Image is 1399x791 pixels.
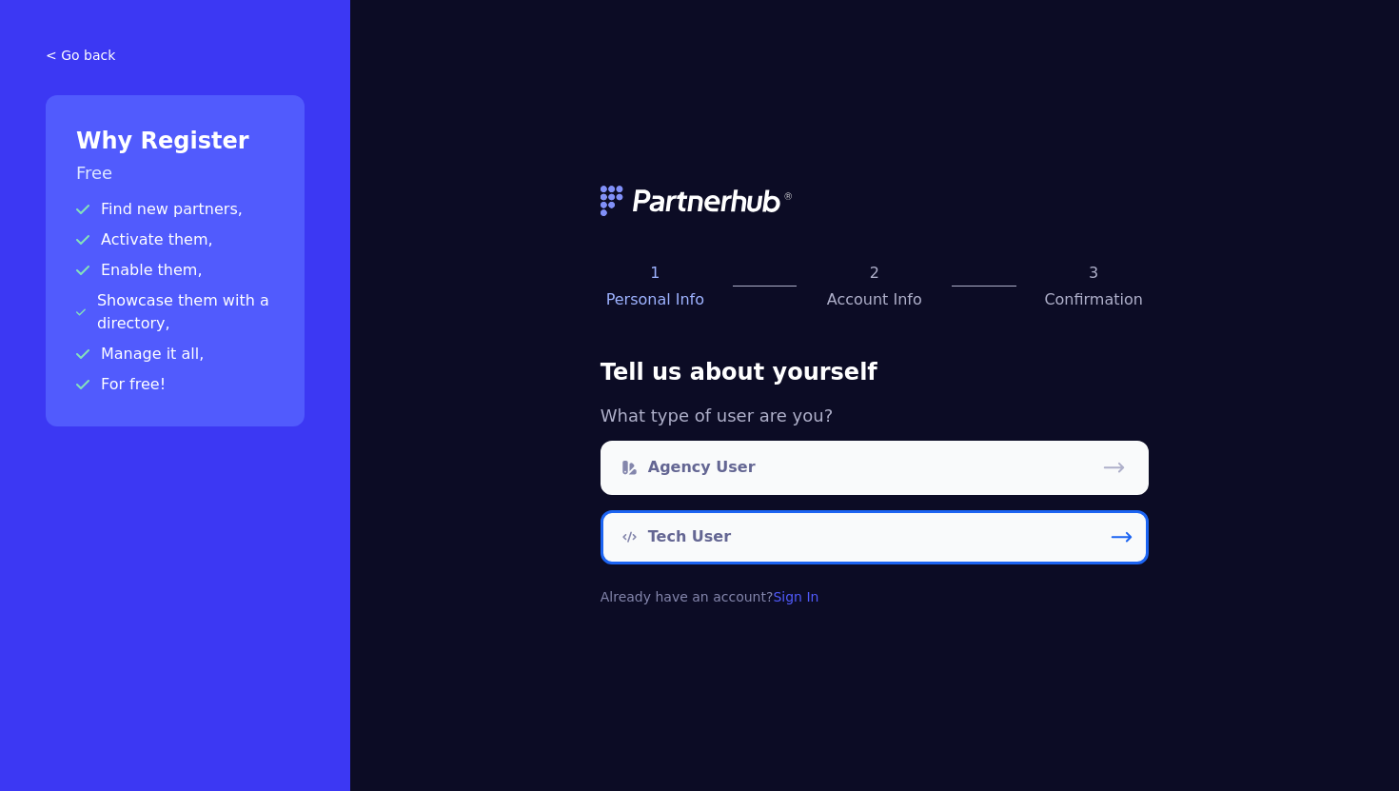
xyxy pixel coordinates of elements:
p: Find new partners, [76,198,274,221]
h2: Why Register [76,126,274,156]
p: 2 [819,262,929,285]
a: < Go back [46,46,305,65]
p: Already have an account? [601,587,1149,606]
img: logo [601,186,795,216]
a: Tech User [601,510,1149,564]
p: Showcase them with a directory, [76,289,274,335]
p: Tech User [648,525,731,548]
p: Manage it all, [76,343,274,366]
h5: What type of user are you? [601,403,1149,429]
p: Account Info [819,288,929,311]
p: Confirmation [1039,288,1149,311]
p: Activate them, [76,228,274,251]
p: Personal Info [601,288,710,311]
h3: Free [76,160,274,187]
p: Enable them, [76,259,274,282]
a: Sign In [773,589,818,604]
p: Agency User [648,456,756,479]
a: Agency User [601,441,1149,495]
p: 3 [1039,262,1149,285]
p: 1 [601,262,710,285]
p: For free! [76,373,274,396]
h3: Tell us about yourself [601,357,1149,387]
